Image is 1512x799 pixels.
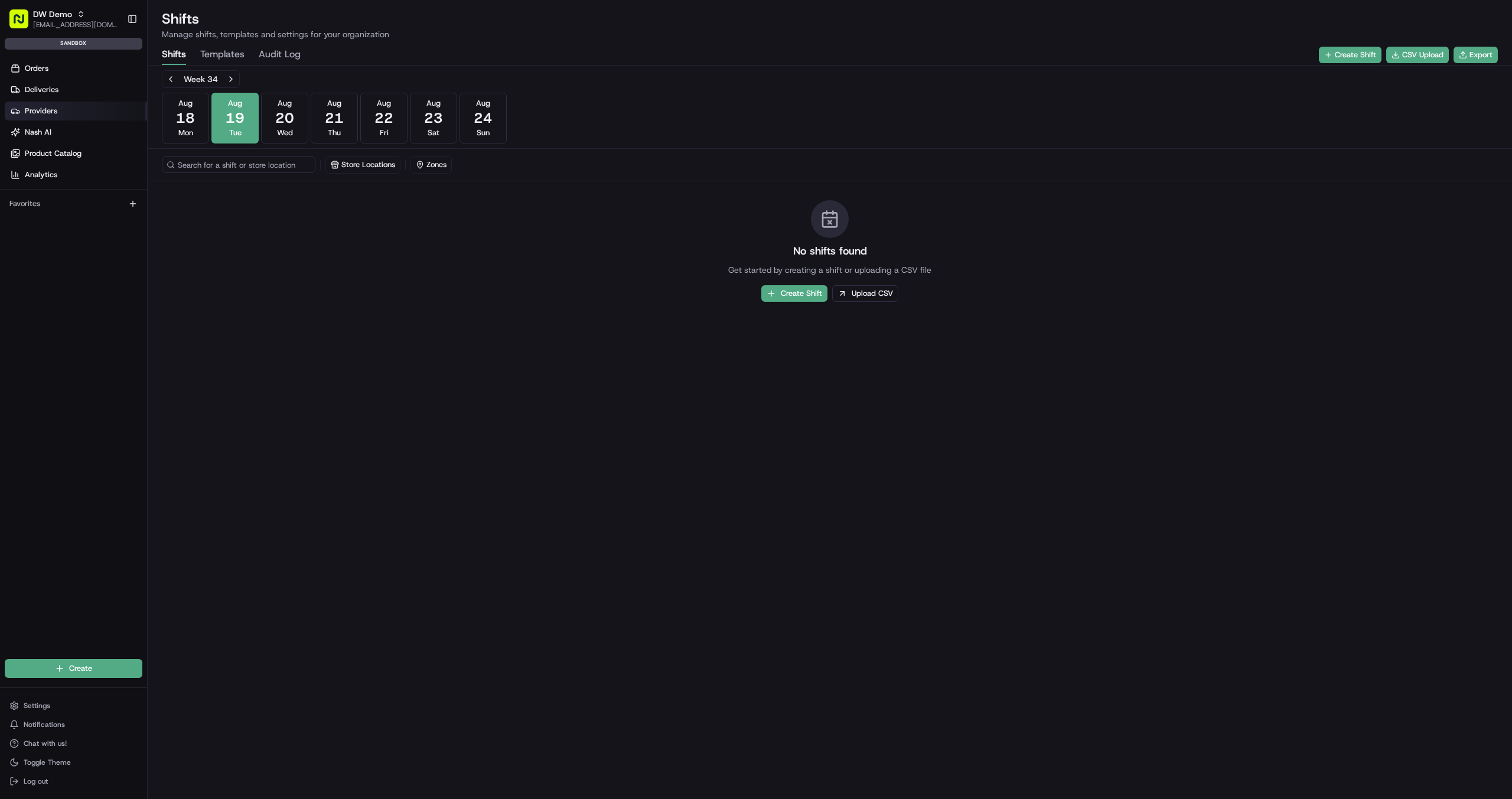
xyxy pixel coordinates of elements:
[33,20,118,30] button: [EMAIL_ADDRESS][DOMAIN_NAME]
[426,98,441,109] span: Aug
[5,659,142,678] button: Create
[474,109,493,128] span: 24
[5,5,122,33] button: DW Demo[EMAIL_ADDRESS][DOMAIN_NAME]
[728,264,931,276] p: Get started by creating a shift or uploading a CSV file
[5,144,147,163] a: Product Catalog
[33,8,72,20] button: DW Demo
[5,716,142,733] button: Notifications
[211,93,259,144] button: Aug19Tue
[24,739,67,748] span: Chat with us!
[118,200,143,209] span: Pylon
[259,45,301,65] button: Audit Log
[793,243,867,259] h3: No shifts found
[24,701,50,710] span: Settings
[832,285,898,302] button: Upload CSV
[200,45,245,65] button: Templates
[25,106,57,116] span: Providers
[1319,47,1381,63] button: Create Shift
[5,735,142,752] button: Chat with us!
[5,773,142,790] button: Log out
[40,125,149,134] div: We're available if you need us!
[275,109,294,128] span: 20
[1386,47,1449,63] button: CSV Upload
[5,59,147,78] a: Orders
[377,98,391,109] span: Aug
[25,84,58,95] span: Deliveries
[25,127,51,138] span: Nash AI
[5,80,147,99] a: Deliveries
[69,663,92,674] span: Create
[277,128,293,138] span: Wed
[325,109,344,128] span: 21
[228,98,242,109] span: Aug
[428,128,439,138] span: Sat
[223,71,239,87] button: Next week
[83,200,143,209] a: Powered byPylon
[5,165,147,184] a: Analytics
[112,171,190,183] span: API Documentation
[374,109,393,128] span: 22
[5,102,147,120] a: Providers
[31,76,195,89] input: Clear
[410,156,452,174] button: Zones
[24,720,65,729] span: Notifications
[5,697,142,714] button: Settings
[24,777,48,786] span: Log out
[100,172,109,182] div: 💻
[1454,47,1498,63] button: Export
[25,148,82,159] span: Product Catalog
[162,71,179,87] button: Previous week
[162,9,389,28] h1: Shifts
[360,93,408,144] button: Aug22Fri
[226,109,245,128] span: 19
[761,285,827,302] button: Create Shift
[178,128,193,138] span: Mon
[328,128,341,138] span: Thu
[311,93,358,144] button: Aug21Thu
[162,156,315,173] input: Search for a shift or store location
[380,128,389,138] span: Fri
[325,156,400,174] button: Store Locations
[460,93,507,144] button: Aug24Sun
[5,754,142,771] button: Toggle Theme
[25,169,57,180] span: Analytics
[24,171,90,183] span: Knowledge Base
[5,194,142,213] div: Favorites
[477,128,490,138] span: Sun
[12,172,21,182] div: 📗
[40,113,194,125] div: Start new chat
[95,167,194,188] a: 💻API Documentation
[5,38,142,50] div: sandbox
[278,98,292,109] span: Aug
[476,98,490,109] span: Aug
[410,93,457,144] button: Aug23Sat
[25,63,48,74] span: Orders
[327,98,341,109] span: Aug
[5,123,147,142] a: Nash AI
[12,113,33,134] img: 1736555255976-a54dd68f-1ca7-489b-9aae-adbdc363a1c4
[176,109,195,128] span: 18
[184,73,218,85] div: Week 34
[12,47,215,66] p: Welcome 👋
[24,758,71,767] span: Toggle Theme
[178,98,193,109] span: Aug
[12,12,35,35] img: Nash
[326,156,400,173] button: Store Locations
[162,28,389,40] p: Manage shifts, templates and settings for your organization
[7,167,95,188] a: 📗Knowledge Base
[162,93,209,144] button: Aug18Mon
[201,116,215,131] button: Start new chat
[229,128,242,138] span: Tue
[162,45,186,65] button: Shifts
[261,93,308,144] button: Aug20Wed
[411,156,451,173] button: Zones
[424,109,443,128] span: 23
